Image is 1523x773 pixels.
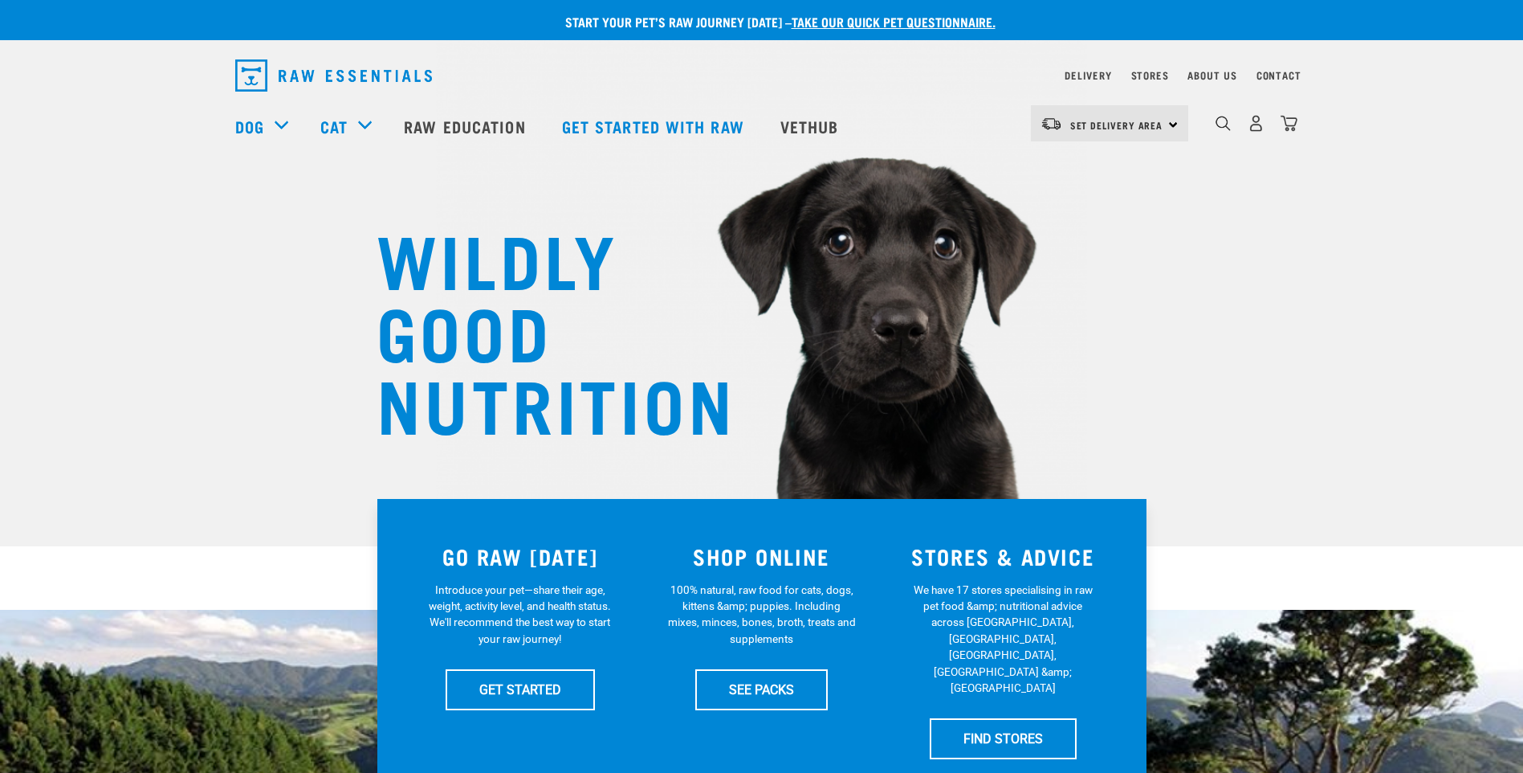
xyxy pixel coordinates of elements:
[426,582,614,648] p: Introduce your pet—share their age, weight, activity level, and health status. We'll recommend th...
[695,669,828,710] a: SEE PACKS
[892,544,1114,569] h3: STORES & ADVICE
[546,94,764,158] a: Get started with Raw
[792,18,996,25] a: take our quick pet questionnaire.
[930,718,1077,759] a: FIND STORES
[377,221,698,438] h1: WILDLY GOOD NUTRITION
[320,114,348,138] a: Cat
[1131,72,1169,78] a: Stores
[1248,115,1264,132] img: user.png
[1040,117,1062,131] img: van-moving.png
[222,53,1301,98] nav: dropdown navigation
[764,94,859,158] a: Vethub
[446,669,595,710] a: GET STARTED
[650,544,873,569] h3: SHOP ONLINE
[1065,72,1111,78] a: Delivery
[388,94,545,158] a: Raw Education
[1281,115,1297,132] img: home-icon@2x.png
[1070,122,1163,128] span: Set Delivery Area
[235,114,264,138] a: Dog
[409,544,632,569] h3: GO RAW [DATE]
[1256,72,1301,78] a: Contact
[235,59,432,92] img: Raw Essentials Logo
[909,582,1097,697] p: We have 17 stores specialising in raw pet food &amp; nutritional advice across [GEOGRAPHIC_DATA],...
[1216,116,1231,131] img: home-icon-1@2x.png
[667,582,856,648] p: 100% natural, raw food for cats, dogs, kittens &amp; puppies. Including mixes, minces, bones, bro...
[1187,72,1236,78] a: About Us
